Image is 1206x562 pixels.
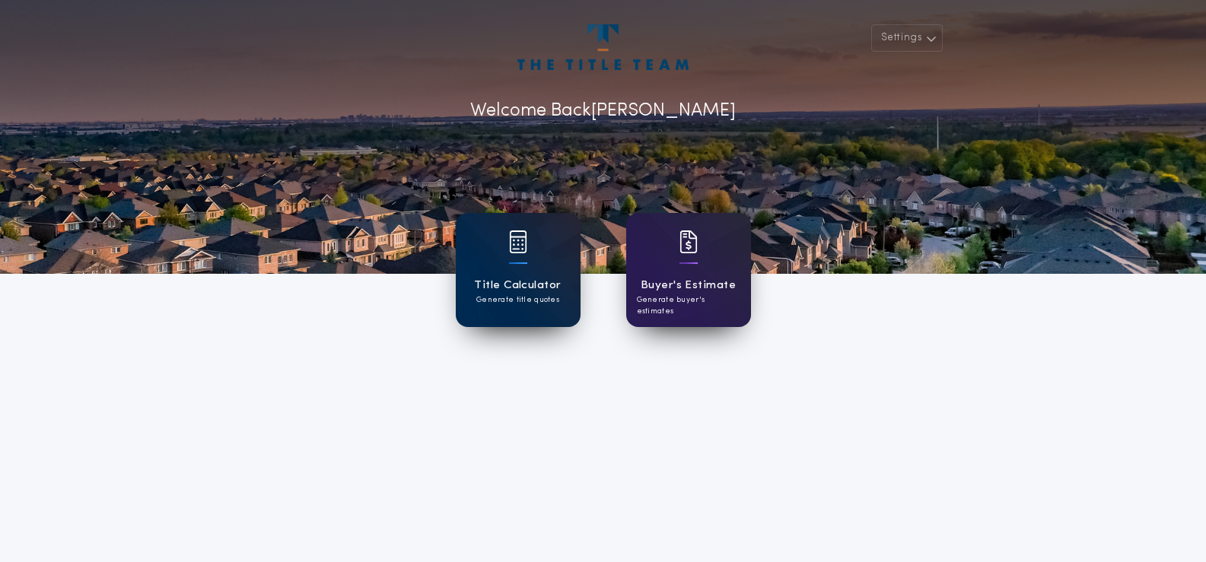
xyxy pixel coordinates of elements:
[476,294,559,306] p: Generate title quotes
[637,294,740,317] p: Generate buyer's estimates
[871,24,943,52] button: Settings
[517,24,688,70] img: account-logo
[470,97,736,125] p: Welcome Back [PERSON_NAME]
[509,230,527,253] img: card icon
[456,213,581,327] a: card iconTitle CalculatorGenerate title quotes
[641,277,736,294] h1: Buyer's Estimate
[474,277,561,294] h1: Title Calculator
[679,230,698,253] img: card icon
[626,213,751,327] a: card iconBuyer's EstimateGenerate buyer's estimates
